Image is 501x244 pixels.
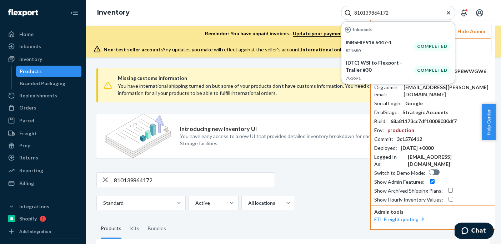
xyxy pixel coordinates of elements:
div: Show Admin Features : [374,178,425,185]
p: INBSHIP918 6447-1 [346,39,414,46]
img: new-reports-banner-icon.82668bd98b6a51aee86340f2a7b77ae3.png [105,114,171,158]
input: Search inventory by name or sku [114,173,275,187]
a: Home [4,29,81,40]
div: Any updates you make will reflect against the seller's account. [104,46,486,53]
div: Returns [19,154,38,161]
a: Billing [4,178,81,189]
div: Shopify [19,215,37,222]
div: [EMAIL_ADDRESS][PERSON_NAME][DOMAIN_NAME] [404,84,491,98]
div: Billing [19,180,34,187]
a: Returns [4,152,81,163]
a: Shopify [4,213,81,224]
div: Show Archived Shipping Plans : [374,187,443,194]
span: Non-test seller account: [104,46,162,52]
div: Completed [414,66,451,75]
div: Reporting [19,167,43,174]
button: Integrations [4,201,81,212]
a: Orders [4,102,81,113]
div: Home [19,31,34,38]
div: Strategic Accounts [402,109,449,116]
div: Org admin email : [374,84,400,98]
button: Hide Admin [442,24,491,38]
a: Parcel [4,115,81,126]
a: FTL Freight quoting [374,216,426,222]
a: Reporting [4,165,81,176]
div: Bundles [148,219,166,239]
a: Freight [4,128,81,139]
div: 3c1576412 [397,136,422,143]
div: DealStage : [374,109,399,116]
div: Commit : [374,136,393,143]
p: 821680 [346,47,414,54]
div: Integrations [19,203,49,210]
div: [EMAIL_ADDRESS][DOMAIN_NAME] [408,153,491,168]
div: Freight [19,130,37,137]
div: Show Hourly Inventory Values : [374,196,443,203]
button: Close Search [445,9,452,17]
div: Add Integration [19,228,51,234]
div: Google [405,100,423,107]
p: Admin tools [374,208,491,215]
div: 68a81173cc7df10008030df7 [390,118,457,125]
div: Build : [374,118,387,125]
button: Open account menu [472,6,487,20]
div: Env : [374,127,384,134]
div: Replenishments [19,92,57,99]
p: You have early access to a new UI that provides detailed inventory breakdown for each SKU at DTC ... [180,133,427,147]
p: Reminder: You have unpaid invoices. [205,30,375,37]
div: Logged In As : [374,153,404,168]
a: Inventory [97,9,130,16]
a: Inventory [4,54,81,65]
div: production [387,127,414,134]
div: Inventory [19,56,42,63]
div: Products [20,68,42,75]
p: Introducing new Inventory UI [180,125,257,133]
a: Add Integration [4,227,81,236]
p: (DTC) WSI to Flexport - Trailer #30 [346,59,414,73]
div: Deployed : [374,144,397,152]
iframe: Opens a widget where you can chat to one of our agents [455,223,494,240]
ol: breadcrumbs [91,2,135,23]
div: Inbounds [19,43,41,50]
div: Social Login : [374,100,402,107]
button: Open notifications [457,6,471,20]
a: Branded Packaging [16,78,82,89]
a: Update your payment information. [293,30,375,37]
input: Search Input [351,9,439,16]
a: Replenishments [4,90,81,101]
button: Help Center [482,104,496,140]
div: Kits [130,219,139,239]
div: Switch to Demo Mode : [374,169,425,177]
div: Orders [19,104,36,111]
h6: Inbounds [353,27,372,32]
div: Completed [414,42,451,51]
div: Prep [19,142,30,149]
a: Prep [4,140,81,151]
input: All locations [247,199,248,207]
span: Missing customs information [118,74,482,82]
p: 781691 [346,75,414,81]
div: You have international shipping turned on but some of your products don’t have customs informatio... [118,82,409,97]
img: Flexport logo [8,9,38,16]
button: Close Navigation [67,6,81,20]
a: Inbounds [4,41,81,52]
div: [DATE] +0000 [401,144,434,152]
div: Parcel [19,117,34,124]
div: Products [101,219,121,239]
span: International onboarding and inbounding may not work during impersonation. [301,46,486,52]
svg: Search Icon [344,9,351,16]
input: Standard [102,199,103,207]
div: Branded Packaging [20,80,65,87]
a: Products [16,66,82,77]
